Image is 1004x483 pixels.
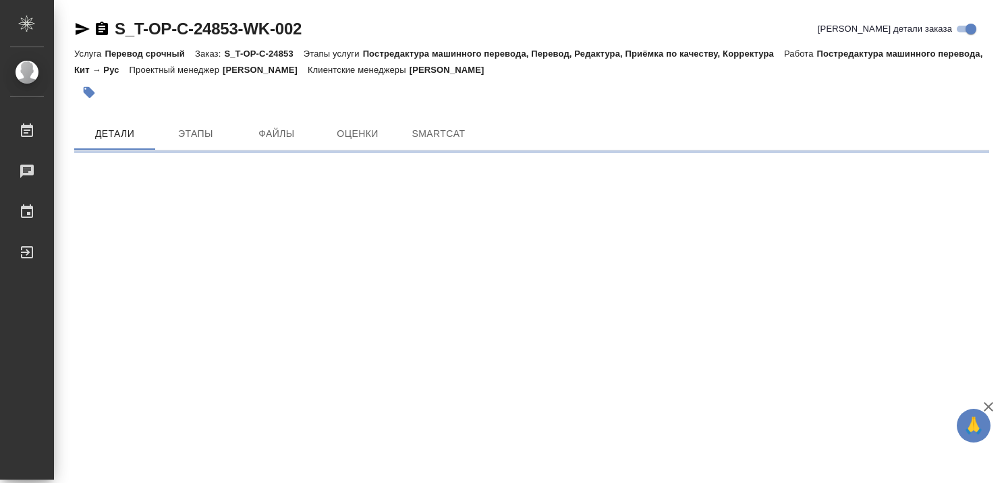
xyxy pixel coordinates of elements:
p: [PERSON_NAME] [410,65,495,75]
p: S_T-OP-C-24853 [224,49,303,59]
span: [PERSON_NAME] детали заказа [818,22,952,36]
p: Услуга [74,49,105,59]
button: Скопировать ссылку [94,21,110,37]
button: 🙏 [957,409,991,443]
p: Перевод срочный [105,49,195,59]
span: 🙏 [962,411,985,440]
a: S_T-OP-C-24853-WK-002 [115,20,302,38]
p: Работа [784,49,817,59]
span: Файлы [244,125,309,142]
button: Скопировать ссылку для ЯМессенджера [74,21,90,37]
span: Оценки [325,125,390,142]
p: Проектный менеджер [130,65,223,75]
span: Этапы [163,125,228,142]
p: Этапы услуги [304,49,363,59]
p: Клиентские менеджеры [308,65,410,75]
p: Заказ: [195,49,224,59]
span: SmartCat [406,125,471,142]
p: [PERSON_NAME] [223,65,308,75]
span: Детали [82,125,147,142]
p: Постредактура машинного перевода, Перевод, Редактура, Приёмка по качеству, Корректура [363,49,784,59]
button: Добавить тэг [74,78,104,107]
